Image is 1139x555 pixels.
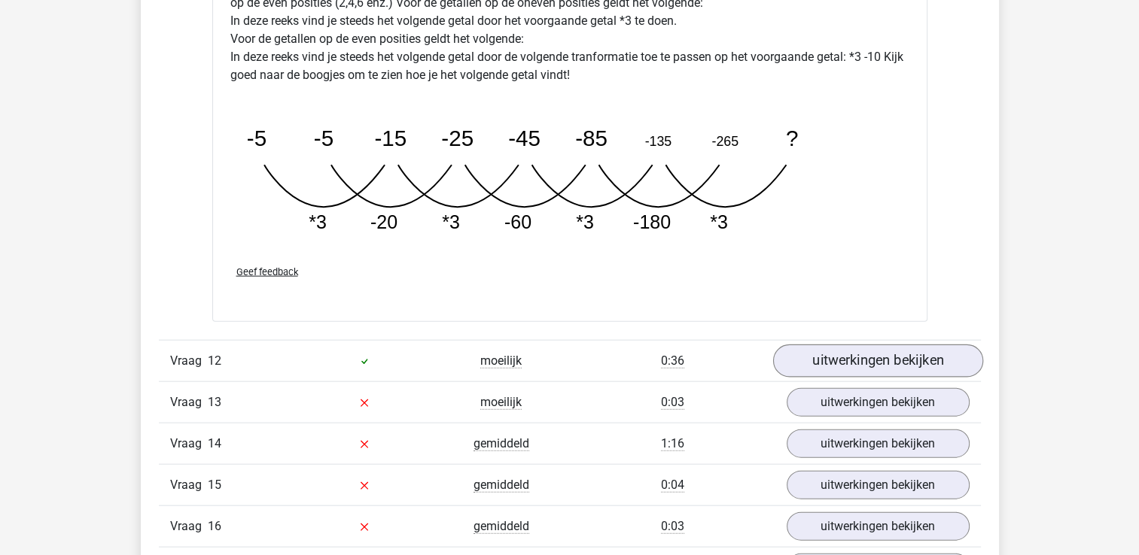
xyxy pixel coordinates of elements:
[661,436,684,451] span: 1:16
[787,512,970,541] a: uitwerkingen bekijken
[170,435,208,453] span: Vraag
[208,395,221,409] span: 13
[575,126,608,151] tspan: -85
[170,476,208,494] span: Vraag
[474,519,529,534] span: gemiddeld
[441,126,474,151] tspan: -25
[785,126,797,151] tspan: ?
[170,517,208,535] span: Vraag
[170,393,208,411] span: Vraag
[208,519,221,533] span: 16
[787,388,970,417] a: uitwerkingen bekijken
[474,436,529,451] span: gemiddeld
[661,478,684,493] span: 0:04
[374,126,407,151] tspan: -15
[208,353,221,368] span: 12
[313,126,333,151] tspan: -5
[632,211,670,232] tspan: -180
[208,436,221,450] span: 14
[208,478,221,492] span: 15
[661,353,684,368] span: 0:36
[508,126,541,151] tspan: -45
[474,478,529,493] span: gemiddeld
[170,352,208,370] span: Vraag
[772,345,982,378] a: uitwerkingen bekijken
[246,126,266,151] tspan: -5
[480,395,522,410] span: moeilijk
[661,519,684,534] span: 0:03
[644,135,672,150] tspan: -135
[504,211,531,232] tspan: -60
[787,429,970,458] a: uitwerkingen bekijken
[480,353,522,368] span: moeilijk
[661,395,684,410] span: 0:03
[370,211,397,232] tspan: -20
[236,266,298,277] span: Geef feedback
[711,135,739,150] tspan: -265
[787,471,970,499] a: uitwerkingen bekijken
